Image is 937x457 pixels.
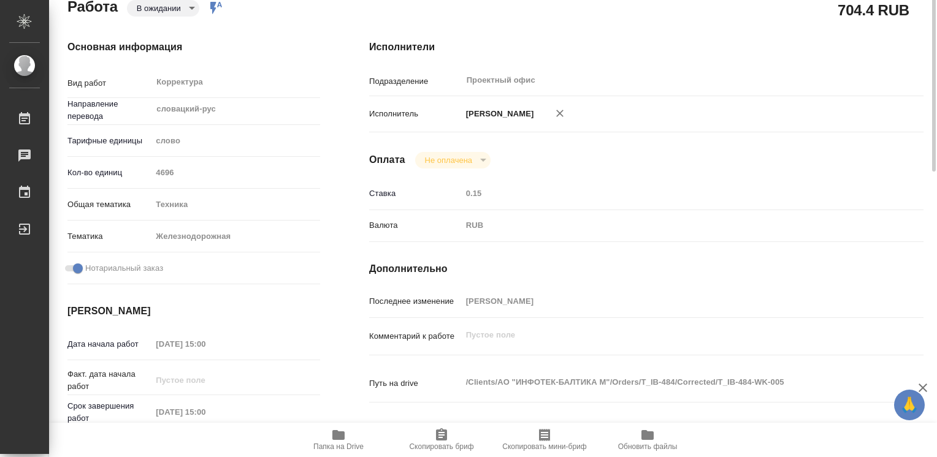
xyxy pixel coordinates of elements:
[462,108,534,120] p: [PERSON_NAME]
[369,187,462,200] p: Ставка
[369,40,924,55] h4: Исполнители
[67,98,151,123] p: Направление перевода
[67,368,151,393] p: Факт. дата начала работ
[67,230,151,243] p: Тематика
[67,77,151,89] p: Вид работ
[67,198,151,211] p: Общая тематика
[369,75,462,88] p: Подразделение
[462,184,878,202] input: Пустое поле
[369,219,462,232] p: Валюта
[151,335,259,353] input: Пустое поле
[151,226,320,247] div: Железнодорожная
[85,262,163,274] span: Нотариальный заказ
[133,3,185,13] button: В ожидании
[313,442,364,451] span: Папка на Drive
[151,403,259,421] input: Пустое поле
[899,392,920,418] span: 🙏
[67,304,320,319] h4: [PERSON_NAME]
[287,423,390,457] button: Папка на Drive
[493,423,596,457] button: Скопировать мини-бриф
[369,295,462,308] p: Последнее изменение
[151,130,320,151] div: слово
[151,194,320,215] div: Техника
[894,390,925,420] button: 🙏
[369,377,462,390] p: Путь на drive
[67,338,151,350] p: Дата начала работ
[415,152,491,168] div: В ожидании
[151,371,259,389] input: Пустое поле
[596,423,699,457] button: Обновить файлы
[390,423,493,457] button: Скопировать бриф
[369,108,462,120] p: Исполнитель
[546,100,573,127] button: Удалить исполнителя
[462,372,878,393] textarea: /Clients/АО "ИНФОТЕК-БАЛТИКА М"/Orders/T_IB-484/Corrected/T_IB-484-WK-005
[462,292,878,310] input: Пустое поле
[502,442,586,451] span: Скопировать мини-бриф
[618,442,678,451] span: Обновить файлы
[421,155,476,165] button: Не оплачена
[369,262,924,276] h4: Дополнительно
[67,400,151,425] p: Срок завершения работ
[409,442,473,451] span: Скопировать бриф
[369,153,405,167] h4: Оплата
[67,135,151,147] p: Тарифные единицы
[462,215,878,236] div: RUB
[369,330,462,342] p: Комментарий к работе
[67,40,320,55] h4: Основная информация
[67,167,151,179] p: Кол-во единиц
[151,164,320,181] input: Пустое поле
